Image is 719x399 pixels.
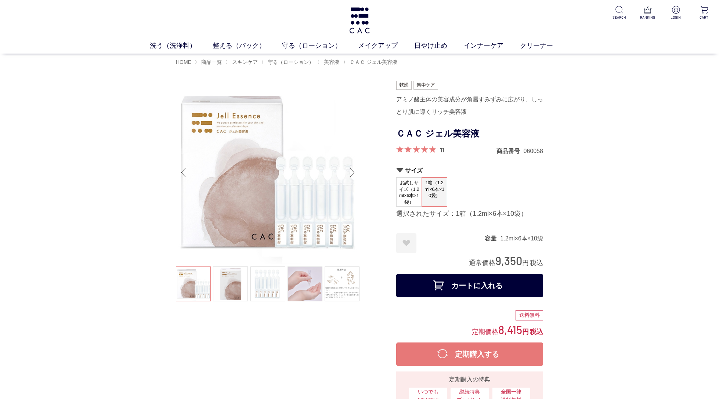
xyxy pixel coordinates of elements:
[639,15,657,20] p: RANKING
[500,235,543,242] dd: 1.2ml×6本×10袋
[231,59,258,65] a: スキンケア
[232,59,258,65] span: スキンケア
[522,328,529,335] span: 円
[268,59,314,65] span: 守る（ローション）
[348,7,371,33] img: logo
[348,59,397,65] a: ＣＡＣ ジェル美容液
[201,59,222,65] span: 商品一覧
[695,6,713,20] a: CART
[396,81,412,90] img: 乾燥
[176,59,191,65] a: HOME
[350,59,397,65] span: ＣＡＣ ジェル美容液
[396,126,543,142] h1: ＣＡＣ ジェル美容液
[322,59,339,65] a: 美容液
[195,59,224,66] li: 〉
[176,158,191,187] div: Previous slide
[399,375,540,384] div: 定期購入の特典
[667,15,685,20] p: LOGIN
[440,146,444,154] a: 11
[413,81,438,90] img: 集中ケア
[414,41,464,51] a: 日やけ止め
[324,59,339,65] span: 美容液
[343,59,399,66] li: 〉
[422,178,447,201] span: 1箱（1.2ml×6本×10袋）
[396,210,543,218] div: 選択されたサイズ：1箱（1.2ml×6本×10袋）
[397,178,422,207] span: お試しサイズ（1.2ml×6本×1袋）
[213,41,282,51] a: 整える（パック）
[530,328,543,335] span: 税込
[396,274,543,297] button: カートに入れる
[522,259,529,266] span: 円
[530,259,543,266] span: 税込
[345,158,359,187] div: Next slide
[498,323,522,336] span: 8,415
[176,81,359,264] img: ＣＡＣ ジェル美容液 1箱（1.2ml×6本×10袋）
[317,59,341,66] li: 〉
[464,41,520,51] a: インナーケア
[396,93,543,118] div: アミノ酸主体の美容成分が角層すみずみに広がり、しっとり肌に導くリッチ美容液
[261,59,316,66] li: 〉
[610,15,628,20] p: SEARCH
[667,6,685,20] a: LOGIN
[472,327,498,335] span: 定期価格
[516,310,543,320] div: 送料無料
[225,59,260,66] li: 〉
[639,6,657,20] a: RANKING
[150,41,213,51] a: 洗う（洗浄料）
[266,59,314,65] a: 守る（ローション）
[396,342,543,366] button: 定期購入する
[396,233,416,253] a: お気に入りに登録する
[469,259,495,266] span: 通常価格
[200,59,222,65] a: 商品一覧
[282,41,358,51] a: 守る（ローション）
[396,167,543,174] h2: サイズ
[695,15,713,20] p: CART
[358,41,414,51] a: メイクアップ
[495,254,522,267] span: 9,350
[610,6,628,20] a: SEARCH
[520,41,570,51] a: クリーナー
[485,235,500,242] dt: 容量
[496,147,524,155] dt: 商品番号
[524,147,543,155] dd: 060058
